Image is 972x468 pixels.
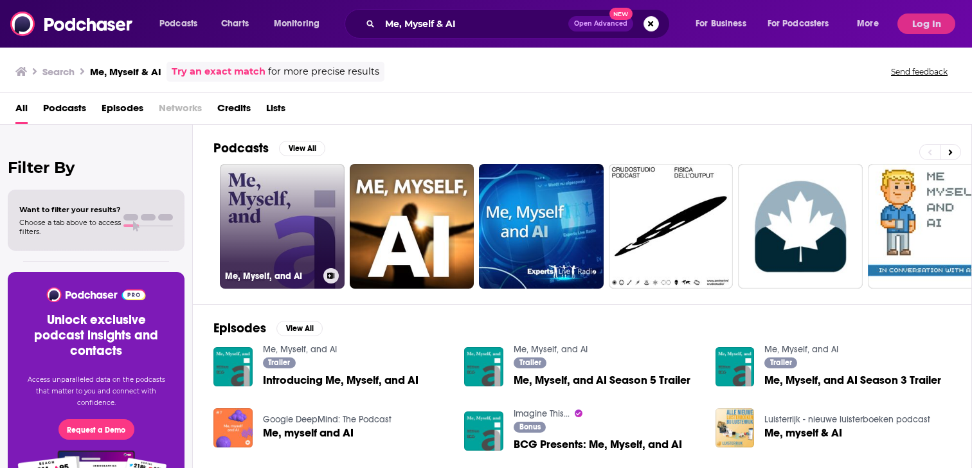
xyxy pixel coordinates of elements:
[357,9,682,39] div: Search podcasts, credits, & more...
[848,14,895,34] button: open menu
[213,140,269,156] h2: Podcasts
[213,140,325,156] a: PodcastsView All
[159,15,197,33] span: Podcasts
[159,98,202,124] span: Networks
[464,347,503,386] img: Me, Myself, and AI Season 5 Trailer
[19,205,121,214] span: Want to filter your results?
[764,428,842,438] a: Me, myself & AI
[59,419,134,440] button: Request a Demo
[213,320,266,336] h2: Episodes
[221,15,249,33] span: Charts
[568,16,633,32] button: Open AdvancedNew
[172,64,265,79] a: Try an exact match
[42,66,75,78] h3: Search
[263,428,354,438] a: Me, myself and AI
[263,375,419,386] a: Introducing Me, Myself, and AI
[10,12,134,36] img: Podchaser - Follow, Share and Rate Podcasts
[263,414,392,425] a: Google DeepMind: The Podcast
[213,408,253,447] img: Me, myself and AI
[263,344,337,355] a: Me, Myself, and AI
[764,414,930,425] a: Luisterrijk - nieuwe luisterboeken podcast
[102,98,143,124] a: Episodes
[764,375,941,386] a: Me, Myself, and AI Season 3 Trailer
[514,375,690,386] a: Me, Myself, and AI Season 5 Trailer
[268,64,379,79] span: for more precise results
[23,374,169,409] p: Access unparalleled data on the podcasts that matter to you and connect with confidence.
[276,321,323,336] button: View All
[464,411,503,451] img: BCG Presents: Me, Myself, and AI
[213,320,323,336] a: EpisodesView All
[19,218,121,236] span: Choose a tab above to access filters.
[514,344,588,355] a: Me, Myself, and AI
[46,287,147,302] img: Podchaser - Follow, Share and Rate Podcasts
[15,98,28,124] a: All
[715,347,755,386] img: Me, Myself, and AI Season 3 Trailer
[768,15,829,33] span: For Podcasters
[217,98,251,124] a: Credits
[514,408,570,419] a: Imagine This...
[150,14,214,34] button: open menu
[519,359,541,366] span: Trailer
[90,66,161,78] h3: Me, Myself & AI
[514,439,682,450] a: BCG Presents: Me, Myself, and AI
[715,408,755,447] img: Me, myself & AI
[266,98,285,124] a: Lists
[687,14,762,34] button: open menu
[770,359,792,366] span: Trailer
[764,344,838,355] a: Me, Myself, and AI
[759,14,848,34] button: open menu
[609,8,633,20] span: New
[220,164,345,289] a: Me, Myself, and AI
[897,14,955,34] button: Log In
[857,15,879,33] span: More
[574,21,627,27] span: Open Advanced
[265,14,336,34] button: open menu
[23,312,169,359] h3: Unlock exclusive podcast insights and contacts
[519,423,541,431] span: Bonus
[696,15,746,33] span: For Business
[213,14,256,34] a: Charts
[213,347,253,386] img: Introducing Me, Myself, and AI
[274,15,319,33] span: Monitoring
[279,141,325,156] button: View All
[225,271,318,282] h3: Me, Myself, and AI
[268,359,290,366] span: Trailer
[380,14,568,34] input: Search podcasts, credits, & more...
[43,98,86,124] a: Podcasts
[8,158,184,177] h2: Filter By
[887,66,951,77] button: Send feedback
